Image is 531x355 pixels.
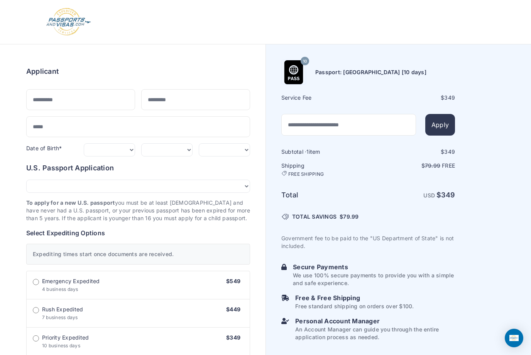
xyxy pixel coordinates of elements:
h6: Total [281,190,367,200]
div: $ [369,148,455,156]
span: 79.99 [343,213,359,220]
span: 349 [444,148,455,155]
h6: U.S. Passport Application [26,163,250,173]
h6: Select Expediting Options [26,228,250,238]
p: Free standard shipping on orders over $100. [295,302,414,310]
span: USD [423,192,435,199]
span: 349 [444,94,455,101]
span: Free [442,162,455,169]
span: $349 [226,334,240,341]
label: Date of Birth* [26,145,62,151]
div: Open Intercom Messenger [505,329,523,347]
p: Government fee to be paid to the "US Department of State" is not included. [281,234,455,250]
img: Logo [46,8,91,36]
h6: Applicant [26,66,59,77]
span: $549 [226,278,240,284]
span: Emergency Expedited [42,277,100,285]
div: $ [369,94,455,102]
span: 10 business days [42,343,80,348]
span: 349 [441,191,455,199]
span: $449 [226,306,240,313]
span: 4 business days [42,286,78,292]
span: 79.99 [425,162,440,169]
img: Product Name [282,60,306,84]
span: TOTAL SAVINGS [292,213,337,221]
div: Expediting times start once documents are received. [26,244,250,265]
span: FREE SHIPPING [288,171,324,177]
span: $ [340,213,359,221]
strong: To apply for a new U.S. passport [26,199,115,206]
h6: Shipping [281,162,367,177]
h6: Personal Account Manager [295,316,455,326]
h6: Passport: [GEOGRAPHIC_DATA] [10 days] [315,68,426,76]
strong: $ [436,191,455,199]
h6: Subtotal · item [281,148,367,156]
h6: Free & Free Shipping [295,293,414,302]
span: 10 [303,56,307,66]
span: Priority Expedited [42,334,89,341]
h6: Service Fee [281,94,367,102]
span: Rush Expedited [42,306,83,313]
p: We use 100% secure payments to provide you with a simple and safe experience. [293,272,455,287]
h6: Secure Payments [293,262,455,272]
button: Apply [425,114,455,136]
p: $ [369,162,455,170]
p: An Account Manager can guide you through the entire application process as needed. [295,326,455,341]
span: 7 business days [42,314,78,320]
span: 1 [306,148,309,155]
p: you must be at least [DEMOGRAPHIC_DATA] and have never had a U.S. passport, or your previous pass... [26,199,250,222]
